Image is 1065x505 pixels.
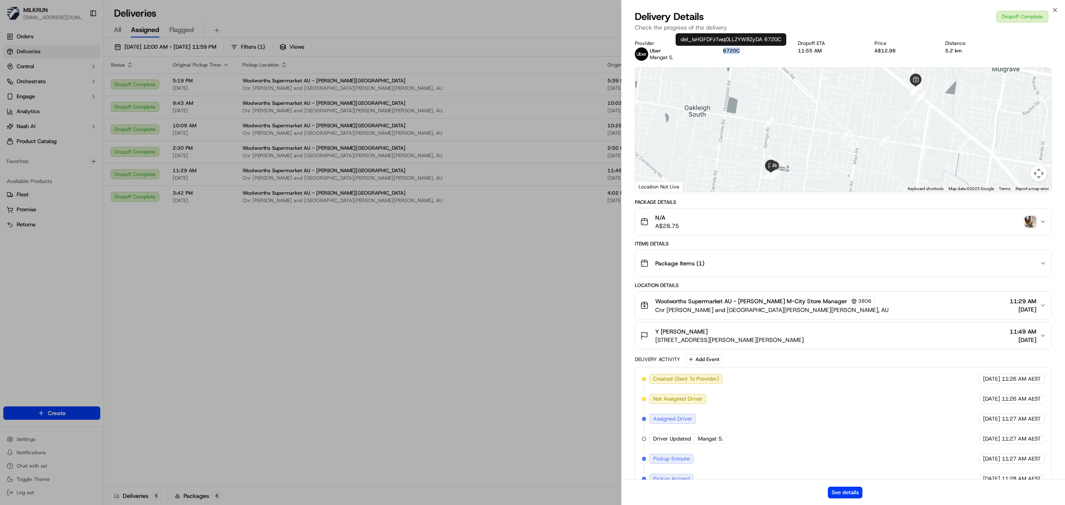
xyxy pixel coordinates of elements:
[650,47,673,54] p: Uber
[685,354,722,364] button: Add Event
[635,208,1051,235] button: N/AA$28.75photo_proof_of_delivery image
[635,47,648,61] img: uber-new-logo.jpeg
[983,395,1000,403] span: [DATE]
[908,186,944,192] button: Keyboard shortcuts
[653,395,703,403] span: Not Assigned Driver
[840,129,851,140] div: 8
[999,186,1011,191] a: Terms (opens in new tab)
[798,47,861,54] div: 11:55 AM
[637,181,665,192] a: Open this area in Google Maps (opens a new window)
[910,85,921,96] div: 5
[655,222,679,230] span: A$28.75
[764,168,775,179] div: 10
[983,375,1000,383] span: [DATE]
[653,435,691,443] span: Driver Updated
[635,181,683,192] div: Location Not Live
[698,435,723,443] span: Mangat S.
[655,327,708,336] span: Y [PERSON_NAME]
[723,47,740,54] button: 6720C
[983,455,1000,463] span: [DATE]
[983,475,1000,483] span: [DATE]
[949,186,994,191] span: Map data ©2025 Google
[1002,455,1041,463] span: 11:27 AM AEST
[1002,375,1041,383] span: 11:26 AM AEST
[764,117,775,128] div: 9
[1002,415,1041,423] span: 11:27 AM AEST
[1002,395,1041,403] span: 11:26 AM AEST
[635,282,1052,289] div: Location Details
[828,487,862,498] button: See details
[945,47,1002,54] div: 5.2 km
[635,199,1052,205] div: Package Details
[635,10,704,23] span: Delivery Details
[635,240,1052,247] div: Items Details
[655,297,847,305] span: Woolworths Supermarket AU - [PERSON_NAME] M-City Store Manager
[655,213,679,222] span: N/A
[916,91,926,101] div: 6
[676,33,786,46] div: del_IsHGFDFzTwq0LLZYW8ZyDA 6720C
[1010,297,1036,305] span: 11:29 AM
[635,40,709,47] div: Provider
[635,322,1051,349] button: Y [PERSON_NAME][STREET_ADDRESS][PERSON_NAME][PERSON_NAME]11:49 AM[DATE]
[1002,435,1041,443] span: 11:27 AM AEST
[655,336,804,344] span: [STREET_ADDRESS][PERSON_NAME][PERSON_NAME]
[637,181,665,192] img: Google
[653,415,692,423] span: Assigned Driver
[983,415,1000,423] span: [DATE]
[1002,475,1041,483] span: 11:28 AM AEST
[1010,336,1036,344] span: [DATE]
[653,455,690,463] span: Pickup Enroute
[1025,216,1036,228] img: photo_proof_of_delivery image
[769,169,780,180] div: 11
[653,375,719,383] span: Created (Sent To Provider)
[655,259,704,267] span: Package Items ( 1 )
[874,47,932,54] div: A$12.98
[858,298,872,304] span: 3806
[1030,165,1047,182] button: Map camera controls
[653,475,690,483] span: Pickup Arrived
[945,40,1002,47] div: Distance
[635,23,1052,32] p: Check the progress of the delivery
[1010,327,1036,336] span: 11:49 AM
[798,40,861,47] div: Dropoff ETA
[1010,305,1036,314] span: [DATE]
[879,135,890,146] div: 7
[874,40,932,47] div: Price
[655,306,889,314] span: Cnr [PERSON_NAME] and [GEOGRAPHIC_DATA][PERSON_NAME][PERSON_NAME], AU
[635,292,1051,319] button: Woolworths Supermarket AU - [PERSON_NAME] M-City Store Manager3806Cnr [PERSON_NAME] and [GEOGRAPH...
[635,250,1051,277] button: Package Items (1)
[983,435,1000,443] span: [DATE]
[650,54,673,61] span: Mangat S.
[1015,186,1049,191] a: Report a map error
[635,356,680,363] div: Delivery Activity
